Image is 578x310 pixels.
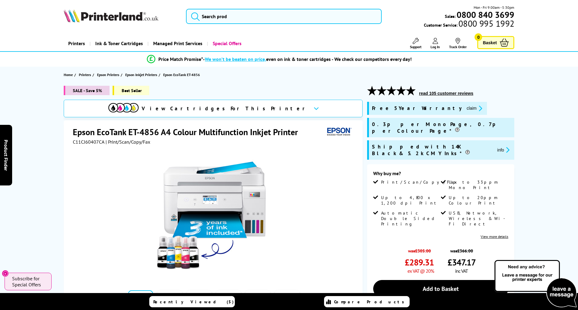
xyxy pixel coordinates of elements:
[381,195,439,206] span: Up to 4,800 x 1,200 dpi Print
[449,38,467,49] a: Track Order
[207,36,246,51] a: Special Offers
[203,56,412,62] div: - even on ink & toner cartridges - We check our competitors every day!
[64,72,73,78] span: Home
[325,126,353,138] img: Epson
[64,9,158,22] img: Printerland Logo
[64,86,110,95] span: SALE - Save 5%
[125,72,159,78] a: Epson Inkjet Printers
[424,21,514,28] span: Customer Service:
[2,270,9,277] button: Close
[458,21,514,26] span: 0800 995 1992
[465,105,484,112] button: promo-description
[448,245,476,254] span: was
[49,54,510,65] li: modal_Promise
[493,259,578,309] img: Open Live Chat window
[448,257,476,268] span: £347.17
[97,72,121,78] a: Epson Printers
[3,139,9,171] span: Product Finder
[407,268,434,274] span: ex VAT @ 20%
[64,9,179,24] a: Printerland Logo
[108,103,139,112] img: cmyk-icon.svg
[495,146,512,153] button: promo-description
[372,143,492,157] span: Shipped with 14K Black & 5.2k CMY Inks*
[334,299,407,305] span: Compare Products
[154,157,273,276] img: Epson EcoTank ET-4856
[95,36,143,51] span: Ink & Toner Cartridges
[483,38,497,47] span: Basket
[405,245,434,254] span: was
[372,105,462,112] span: Free 5 Year Warranty
[142,105,309,112] span: View Cartridges For This Printer
[64,72,74,78] a: Home
[405,257,434,268] span: £289.31
[125,72,157,78] span: Epson Inkjet Printers
[113,86,149,95] span: Best Seller
[381,179,459,185] span: Print/Scan/Copy/Fax
[373,170,508,179] div: Why buy me?
[431,45,440,49] span: Log In
[373,280,508,298] a: Add to Basket
[163,72,201,78] a: Epson EcoTank ET-4856
[481,234,508,239] a: View more details
[417,91,475,96] button: read 105 customer reviews
[445,13,456,19] span: Sales:
[372,121,511,134] span: 0.3p per Mono Page, 0.7p per Colour Page*
[449,195,507,206] span: Up to 20ppm Colour Print
[477,36,514,49] a: Basket 0
[97,72,119,78] span: Epson Printers
[79,72,93,78] a: Printers
[147,36,207,51] a: Managed Print Services
[449,179,507,190] span: Up to 33ppm Mono Print
[153,299,234,305] span: Recently Viewed (5)
[79,72,91,78] span: Printers
[449,210,507,227] span: USB, Network, Wireless & Wi-Fi Direct
[158,56,203,62] span: Price Match Promise*
[90,36,147,51] a: Ink & Toner Cartridges
[456,12,514,18] a: 0800 840 3699
[457,248,473,254] strike: £366.00
[186,9,382,24] input: Search prod
[73,139,104,145] span: C11CJ60407CA
[12,275,46,288] span: Subscribe for Special Offers
[410,38,421,49] a: Support
[415,248,431,254] strike: £305.00
[475,33,482,41] span: 0
[73,126,304,138] h1: Epson EcoTank ET-4856 A4 Colour Multifunction Inkjet Printer
[205,56,266,62] span: We won’t be beaten on price,
[64,36,90,51] a: Printers
[324,296,410,307] a: Compare Products
[455,268,468,274] span: inc VAT
[381,210,439,227] span: Automatic Double Sided Printing
[149,296,235,307] a: Recently Viewed (5)
[410,45,421,49] span: Support
[474,5,514,10] span: Mon - Fri 9:00am - 5:30pm
[431,38,440,49] a: Log In
[457,9,514,20] b: 0800 840 3699
[163,72,200,78] span: Epson EcoTank ET-4856
[106,139,150,145] span: | Print/Scan/Copy/Fax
